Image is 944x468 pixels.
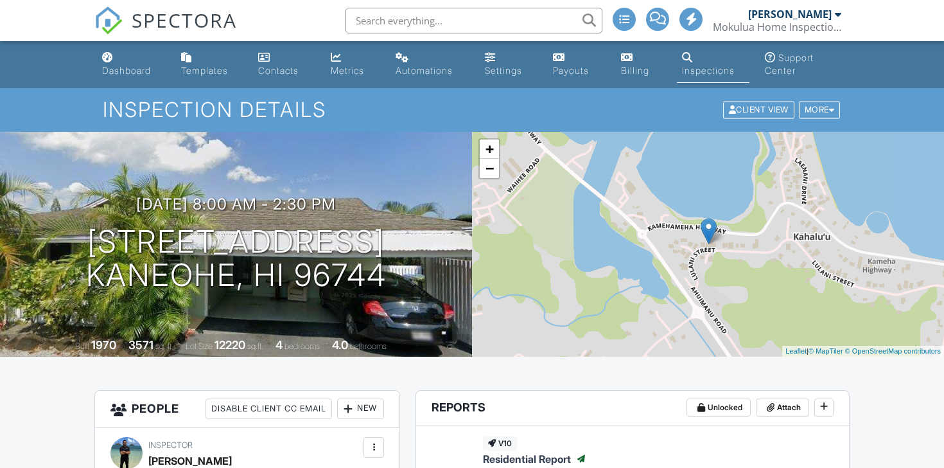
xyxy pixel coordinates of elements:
[148,440,193,450] span: Inspector
[102,65,151,76] div: Dashboard
[275,338,283,352] div: 4
[682,65,735,76] div: Inspections
[845,347,941,355] a: © OpenStreetMap contributors
[132,6,237,33] span: SPECTORA
[181,65,228,76] div: Templates
[247,341,263,351] span: sq.ft.
[253,46,315,83] a: Contacts
[782,346,944,357] div: |
[809,347,843,355] a: © MapTiler
[760,46,848,83] a: Support Center
[91,338,116,352] div: 1970
[94,17,237,44] a: SPECTORA
[331,65,364,76] div: Metrics
[785,347,807,355] a: Leaflet
[86,225,387,293] h1: [STREET_ADDRESS] Kaneohe, HI 96744
[390,46,469,83] a: Automations (Basic)
[350,341,387,351] span: bathrooms
[94,6,123,35] img: The Best Home Inspection Software - Spectora
[95,391,399,428] h3: People
[337,399,384,419] div: New
[799,102,841,119] div: More
[205,399,332,419] div: Disable Client CC Email
[97,46,166,83] a: Dashboard
[155,341,173,351] span: sq. ft.
[75,341,89,351] span: Built
[136,195,336,213] h3: [DATE] 8:00 am - 2:30 pm
[677,46,749,83] a: Inspections
[326,46,380,83] a: Metrics
[332,338,348,352] div: 4.0
[722,104,798,114] a: Client View
[616,46,667,83] a: Billing
[480,46,538,83] a: Settings
[553,65,589,76] div: Payouts
[765,52,814,76] div: Support Center
[258,65,299,76] div: Contacts
[748,8,832,21] div: [PERSON_NAME]
[214,338,245,352] div: 12220
[103,98,841,121] h1: Inspection Details
[723,102,794,119] div: Client View
[186,341,213,351] span: Lot Size
[128,338,153,352] div: 3571
[176,46,243,83] a: Templates
[284,341,320,351] span: bedrooms
[480,159,499,178] a: Zoom out
[548,46,606,83] a: Payouts
[480,139,499,159] a: Zoom in
[485,65,522,76] div: Settings
[345,8,602,33] input: Search everything...
[713,21,841,33] div: Mokulua Home Inspections
[621,65,649,76] div: Billing
[396,65,453,76] div: Automations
